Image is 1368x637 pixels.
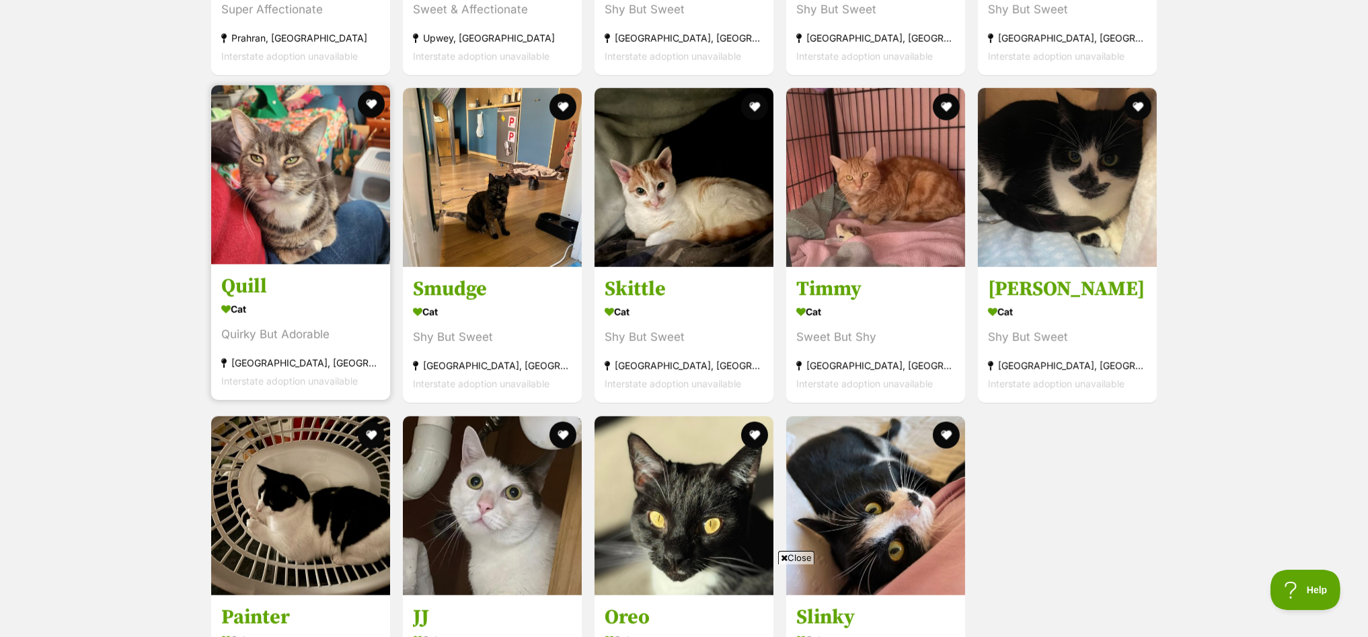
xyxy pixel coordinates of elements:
div: [GEOGRAPHIC_DATA], [GEOGRAPHIC_DATA] [413,357,572,375]
div: [GEOGRAPHIC_DATA], [GEOGRAPHIC_DATA] [796,357,955,375]
div: Cat [988,303,1147,322]
img: Painter [211,416,390,595]
iframe: Advertisement [358,570,1010,630]
a: Timmy Cat Sweet But Shy [GEOGRAPHIC_DATA], [GEOGRAPHIC_DATA] Interstate adoption unavailable favo... [786,267,965,404]
div: Shy But Sweet [605,329,763,347]
button: favourite [741,93,768,120]
span: Interstate adoption unavailable [988,50,1125,62]
button: favourite [549,93,576,120]
button: favourite [1125,93,1151,120]
span: Interstate adoption unavailable [413,50,549,62]
div: Cat [221,300,380,320]
div: Sweet But Shy [796,329,955,347]
span: Interstate adoption unavailable [605,379,741,390]
div: Cat [796,303,955,322]
h3: Painter [221,605,380,630]
div: Shy But Sweet [988,1,1147,19]
div: Sweet & Affectionate [413,1,572,19]
span: Close [778,551,814,564]
div: Shy But Sweet [413,329,572,347]
div: Shy But Sweet [988,329,1147,347]
span: Interstate adoption unavailable [796,50,933,62]
h3: Quill [221,274,380,300]
span: Interstate adoption unavailable [796,379,933,390]
div: Quirky But Adorable [221,326,380,344]
a: [PERSON_NAME] Cat Shy But Sweet [GEOGRAPHIC_DATA], [GEOGRAPHIC_DATA] Interstate adoption unavaila... [978,267,1157,404]
button: favourite [933,93,960,120]
a: Skittle Cat Shy But Sweet [GEOGRAPHIC_DATA], [GEOGRAPHIC_DATA] Interstate adoption unavailable fa... [595,267,773,404]
button: favourite [741,422,768,449]
div: [GEOGRAPHIC_DATA], [GEOGRAPHIC_DATA] [988,357,1147,375]
img: Smudge [403,88,582,267]
span: Interstate adoption unavailable [413,379,549,390]
div: Shy But Sweet [605,1,763,19]
div: [GEOGRAPHIC_DATA], [GEOGRAPHIC_DATA] [605,29,763,47]
div: Super Affectionate [221,1,380,19]
div: Upwey, [GEOGRAPHIC_DATA] [413,29,572,47]
div: Prahran, [GEOGRAPHIC_DATA] [221,29,380,47]
span: Interstate adoption unavailable [221,50,358,62]
div: [GEOGRAPHIC_DATA], [GEOGRAPHIC_DATA] [988,29,1147,47]
h3: Skittle [605,277,763,303]
img: Quill [211,85,390,264]
div: Cat [605,303,763,322]
h3: Smudge [413,277,572,303]
a: Smudge Cat Shy But Sweet [GEOGRAPHIC_DATA], [GEOGRAPHIC_DATA] Interstate adoption unavailable fav... [403,267,582,404]
img: JJ [403,416,582,595]
h3: [PERSON_NAME] [988,277,1147,303]
div: [GEOGRAPHIC_DATA], [GEOGRAPHIC_DATA] [796,29,955,47]
button: favourite [549,422,576,449]
div: Cat [413,303,572,322]
img: Skittle [595,88,773,267]
img: Mateo [978,88,1157,267]
button: favourite [358,91,385,118]
div: [GEOGRAPHIC_DATA], [GEOGRAPHIC_DATA] [221,354,380,373]
div: [GEOGRAPHIC_DATA], [GEOGRAPHIC_DATA] [605,357,763,375]
span: Interstate adoption unavailable [221,376,358,387]
a: Quill Cat Quirky But Adorable [GEOGRAPHIC_DATA], [GEOGRAPHIC_DATA] Interstate adoption unavailabl... [211,264,390,401]
h3: Timmy [796,277,955,303]
img: Slinky [786,416,965,595]
iframe: Help Scout Beacon - Open [1270,570,1341,610]
img: Timmy [786,88,965,267]
button: favourite [358,422,385,449]
div: Shy But Sweet [796,1,955,19]
img: Oreo [595,416,773,595]
span: Interstate adoption unavailable [988,379,1125,390]
span: Interstate adoption unavailable [605,50,741,62]
button: favourite [933,422,960,449]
